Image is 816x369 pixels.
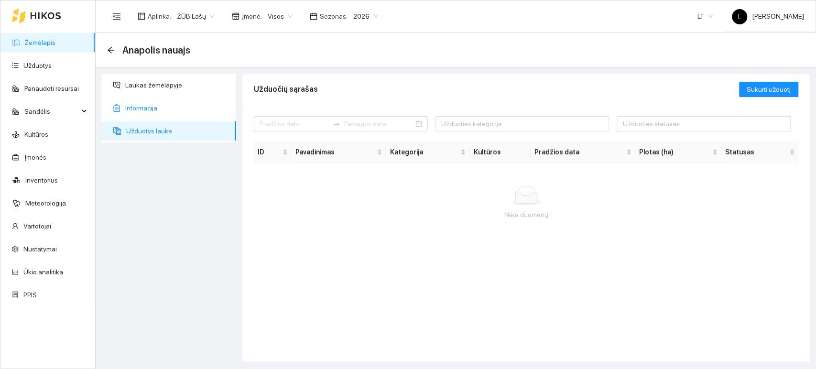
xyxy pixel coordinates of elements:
[254,76,739,103] div: Užduočių sąrašas
[469,141,531,163] th: Kultūros
[258,147,281,157] span: ID
[738,9,741,24] span: L
[25,199,66,207] a: Meteorologija
[138,12,145,20] span: layout
[125,98,228,118] span: Informacija
[23,291,37,299] a: PPIS
[25,176,58,184] a: Inventorius
[333,120,340,128] span: to
[24,130,48,138] a: Kultūros
[23,222,51,230] a: Vartotojai
[386,141,469,163] th: this column's title is Kategorija,this column is sortable
[268,9,293,23] span: Visos
[732,12,804,20] span: [PERSON_NAME]
[122,43,190,58] span: Anapolis nauajs
[126,121,228,141] span: Užduotys lauke
[107,46,115,54] div: Atgal
[24,39,55,46] a: Žemėlapis
[23,245,57,253] a: Nustatymai
[23,268,63,276] a: Ūkio analitika
[24,153,46,161] a: Įmonės
[107,7,126,26] button: menu-fold
[635,141,721,163] th: this column's title is Plotas (ha),this column is sortable
[320,11,348,22] span: Sezonas :
[310,12,317,20] span: calendar
[261,209,791,220] div: Nėra duomenų
[125,76,228,95] span: Laukas žemėlapyje
[177,9,215,23] span: ŽŪB Lašų
[725,147,787,157] span: Statusas
[242,11,262,22] span: Įmonė :
[292,141,386,163] th: this column's title is Pavadinimas,this column is sortable
[254,141,292,163] th: this column's title is ID,this column is sortable
[534,147,624,157] span: Pradžios data
[107,46,115,54] span: arrow-left
[23,62,52,69] a: Užduotys
[390,147,458,157] span: Kategorija
[344,119,413,129] input: Pabaigos data
[24,102,79,121] span: Sandėlis
[697,9,713,23] span: LT
[112,12,121,21] span: menu-fold
[333,120,340,128] span: swap-right
[148,11,171,22] span: Aplinka :
[353,9,378,23] span: 2026
[639,147,710,157] span: Plotas (ha)
[747,84,791,95] span: Sukurti užduotį
[260,119,329,129] input: Pradžios data
[24,85,79,92] a: Panaudoti resursai
[295,147,375,157] span: Pavadinimas
[232,12,239,20] span: shop
[739,82,798,97] button: Sukurti užduotį
[531,141,635,163] th: this column's title is Pradžios data,this column is sortable
[721,141,798,163] th: this column's title is Statusas,this column is sortable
